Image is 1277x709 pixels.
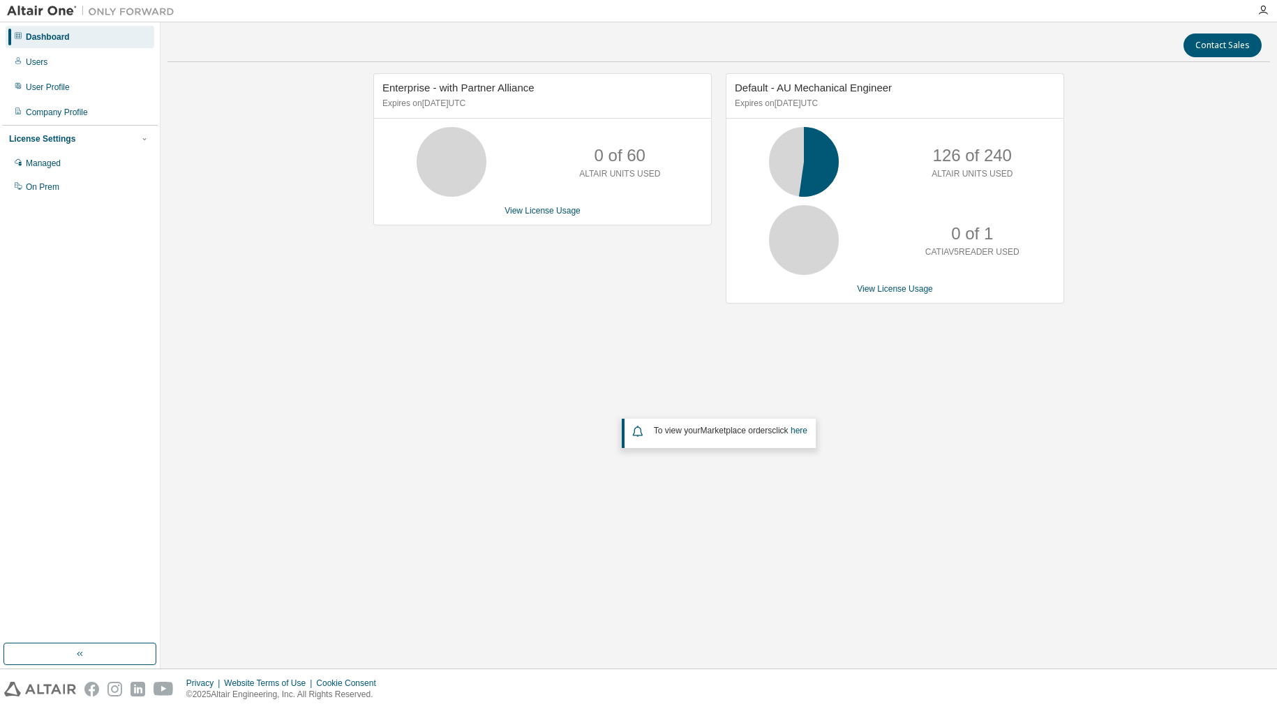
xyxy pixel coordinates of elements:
div: Website Terms of Use [224,678,316,689]
img: youtube.svg [154,682,174,696]
a: here [791,426,807,435]
div: Privacy [186,678,224,689]
button: Contact Sales [1183,33,1262,57]
p: 0 of 60 [595,144,645,167]
em: Marketplace orders [701,426,772,435]
p: ALTAIR UNITS USED [579,168,660,180]
span: Enterprise - with Partner Alliance [382,82,535,94]
div: Cookie Consent [316,678,384,689]
img: Altair One [7,4,181,18]
span: Default - AU Mechanical Engineer [735,82,892,94]
div: User Profile [26,82,70,93]
div: Users [26,57,47,68]
span: To view your click [654,426,807,435]
a: View License Usage [857,284,933,294]
img: instagram.svg [107,682,122,696]
div: Managed [26,158,61,169]
div: License Settings [9,133,75,144]
div: Dashboard [26,31,70,43]
p: Expires on [DATE] UTC [382,98,699,110]
p: © 2025 Altair Engineering, Inc. All Rights Reserved. [186,689,384,701]
p: CATIAV5READER USED [925,246,1020,258]
img: facebook.svg [84,682,99,696]
div: Company Profile [26,107,88,118]
p: 0 of 1 [951,222,993,246]
p: ALTAIR UNITS USED [932,168,1013,180]
img: linkedin.svg [130,682,145,696]
p: 126 of 240 [933,144,1012,167]
img: altair_logo.svg [4,682,76,696]
p: Expires on [DATE] UTC [735,98,1052,110]
a: View License Usage [505,206,581,216]
div: On Prem [26,181,59,193]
